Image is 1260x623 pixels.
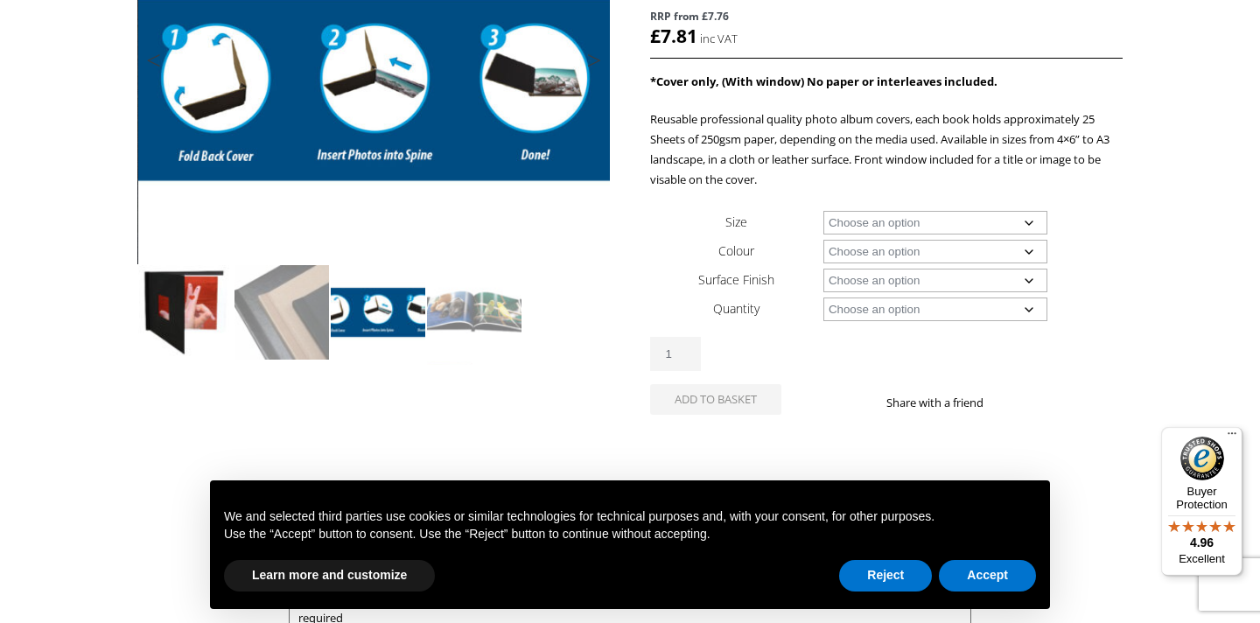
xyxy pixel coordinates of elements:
[698,271,774,288] label: Surface Finish
[718,242,754,259] label: Colour
[1221,427,1242,448] button: Menu
[1161,427,1242,576] button: Trusted Shops TrustmarkBuyer Protection4.96Excellent
[650,73,997,89] strong: *Cover only, (With window) No paper or interleaves included.
[650,24,661,48] span: £
[234,361,329,456] img: Pinchbook Photo Book Covers* with Front Window - Image 6
[839,560,932,591] button: Reject
[138,361,233,456] img: Pinchbook Photo Book Covers* with Front Window - Image 5
[650,6,1123,26] span: RRP from £7.76
[1190,535,1214,549] span: 4.96
[224,526,1036,543] p: Use the “Accept” button to consent. Use the “Reject” button to continue without accepting.
[650,384,781,415] button: Add to basket
[427,361,521,456] img: Pinchbook Photo Book Covers* with Front Window - Image 8
[939,560,1036,591] button: Accept
[331,361,425,456] img: Pinchbook Photo Book Covers* with Front Window - Image 7
[1025,395,1039,409] img: twitter sharing button
[331,265,425,360] img: Pinchbook Photo Book Covers* with Front Window - Image 3
[650,109,1123,190] p: Reusable professional quality photo album covers, each book holds approximately 25 Sheets of 250g...
[196,466,1064,623] div: Notice
[1161,552,1242,566] p: Excellent
[427,265,521,360] img: Pinchbook Photo Book Covers* with Front Window - Image 4
[725,213,747,230] label: Size
[1161,485,1242,511] p: Buyer Protection
[234,265,329,360] img: Pinchbook Photo Book Covers* with Front Window - Image 2
[1004,395,1018,409] img: facebook sharing button
[650,337,701,371] input: Product quantity
[138,265,233,360] img: Pinchbook Photo Book Covers* with Front Window
[713,300,759,317] label: Quantity
[886,393,1004,413] p: Share with a friend
[224,508,1036,526] p: We and selected third parties use cookies or similar technologies for technical purposes and, wit...
[1046,395,1060,409] img: email sharing button
[1180,437,1224,480] img: Trusted Shops Trustmark
[224,560,435,591] button: Learn more and customize
[650,24,697,48] bdi: 7.81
